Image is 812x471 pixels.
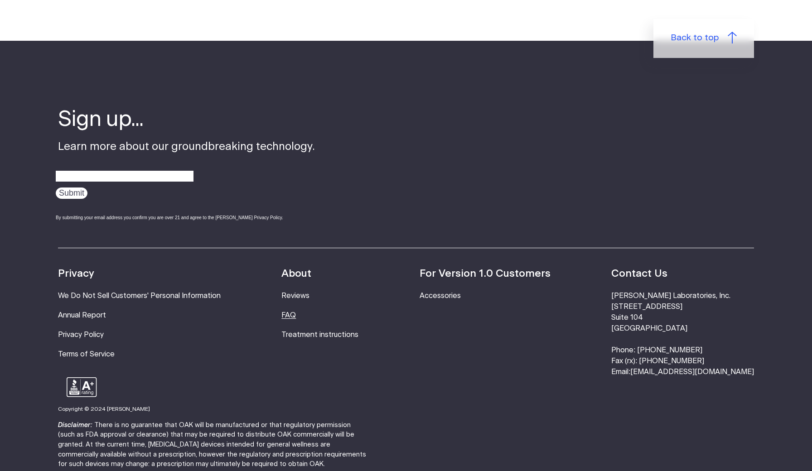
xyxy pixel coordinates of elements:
span: Back to top [671,32,719,45]
div: By submitting your email address you confirm you are over 21 and agree to the [PERSON_NAME] Priva... [56,214,315,221]
div: Learn more about our groundbreaking technology. [58,106,315,230]
input: Submit [56,187,87,199]
a: Terms of Service [58,351,115,358]
a: Treatment instructions [281,331,358,338]
strong: Privacy [58,269,94,279]
strong: For Version 1.0 Customers [420,269,551,279]
h4: Sign up... [58,106,315,135]
small: Copyright © 2024 [PERSON_NAME] [58,406,150,412]
a: Back to top [653,19,754,58]
a: Privacy Policy [58,331,104,338]
strong: Disclaimer: [58,422,92,428]
strong: About [281,269,311,279]
a: Reviews [281,292,309,299]
a: FAQ [281,312,296,319]
p: There is no guarantee that OAK will be manufactured or that regulatory permission (such as FDA ap... [58,420,366,469]
a: Accessories [420,292,461,299]
a: Annual Report [58,312,106,319]
a: We Do Not Sell Customers' Personal Information [58,292,221,299]
li: [PERSON_NAME] Laboratories, Inc. [STREET_ADDRESS] Suite 104 [GEOGRAPHIC_DATA] Phone: [PHONE_NUMBE... [611,291,754,377]
strong: Contact Us [611,269,667,279]
a: [EMAIL_ADDRESS][DOMAIN_NAME] [630,368,754,375]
